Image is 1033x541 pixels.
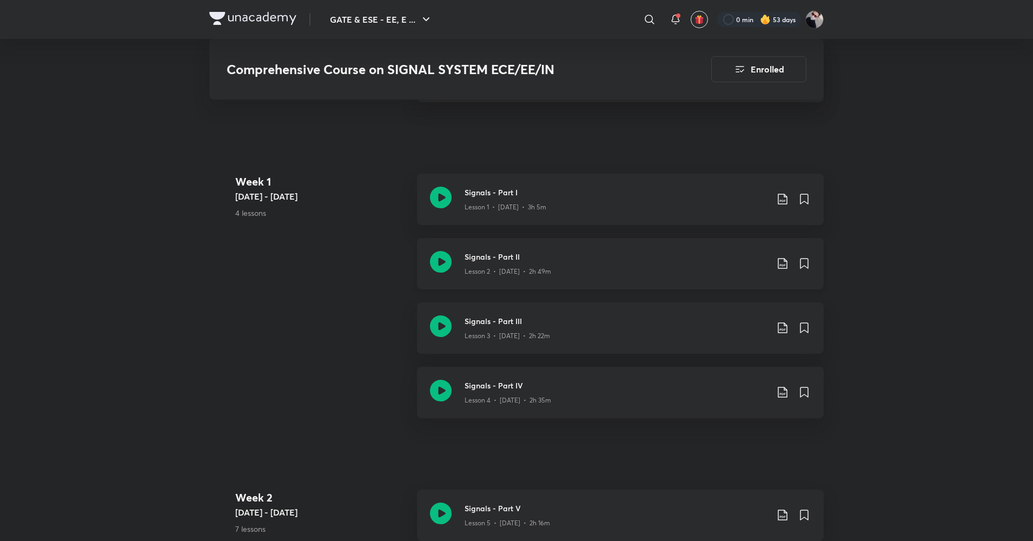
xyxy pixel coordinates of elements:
[235,523,408,535] p: 7 lessons
[235,506,408,519] h5: [DATE] - [DATE]
[760,14,771,25] img: streak
[227,62,650,77] h3: Comprehensive Course on SIGNAL SYSTEM ECE/EE/IN
[417,367,824,431] a: Signals - Part IVLesson 4 • [DATE] • 2h 35m
[465,202,546,212] p: Lesson 1 • [DATE] • 3h 5m
[235,190,408,203] h5: [DATE] - [DATE]
[465,331,550,341] p: Lesson 3 • [DATE] • 2h 22m
[417,302,824,367] a: Signals - Part IIILesson 3 • [DATE] • 2h 22m
[209,12,296,25] img: Company Logo
[465,315,767,327] h3: Signals - Part III
[465,518,550,528] p: Lesson 5 • [DATE] • 2h 16m
[465,503,767,514] h3: Signals - Part V
[465,380,767,391] h3: Signals - Part IV
[465,251,767,262] h3: Signals - Part II
[465,267,551,276] p: Lesson 2 • [DATE] • 2h 49m
[711,56,806,82] button: Enrolled
[209,12,296,28] a: Company Logo
[323,9,439,30] button: GATE & ESE - EE, E ...
[235,490,408,506] h4: Week 2
[465,187,767,198] h3: Signals - Part I
[805,10,824,29] img: Ashutosh Tripathi
[235,207,408,219] p: 4 lessons
[465,395,551,405] p: Lesson 4 • [DATE] • 2h 35m
[417,238,824,302] a: Signals - Part IILesson 2 • [DATE] • 2h 49m
[691,11,708,28] button: avatar
[694,15,704,24] img: avatar
[235,174,408,190] h4: Week 1
[417,174,824,238] a: Signals - Part ILesson 1 • [DATE] • 3h 5m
